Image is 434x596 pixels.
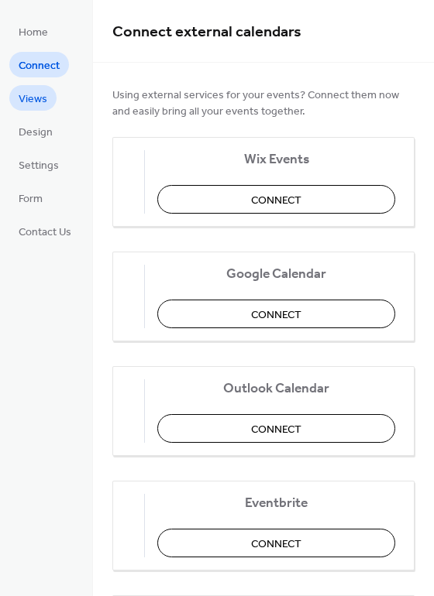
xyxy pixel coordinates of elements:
[19,158,59,174] span: Settings
[157,495,395,512] span: Eventbrite
[112,87,415,120] span: Using external services for your events? Connect them now and easily bring all your events together.
[157,300,395,328] button: Connect
[112,17,301,47] span: Connect external calendars
[251,307,301,324] span: Connect
[19,224,71,241] span: Contact Us
[9,218,81,244] a: Contact Us
[9,152,68,177] a: Settings
[251,193,301,209] span: Connect
[9,19,57,44] a: Home
[157,414,395,443] button: Connect
[9,185,52,211] a: Form
[19,58,60,74] span: Connect
[157,185,395,214] button: Connect
[19,191,43,207] span: Form
[251,536,301,553] span: Connect
[157,152,395,168] span: Wix Events
[9,85,57,111] a: Views
[157,381,395,397] span: Outlook Calendar
[19,25,48,41] span: Home
[251,422,301,438] span: Connect
[9,118,62,144] a: Design
[9,52,69,77] a: Connect
[19,91,47,108] span: Views
[19,125,53,141] span: Design
[157,266,395,283] span: Google Calendar
[157,529,395,557] button: Connect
